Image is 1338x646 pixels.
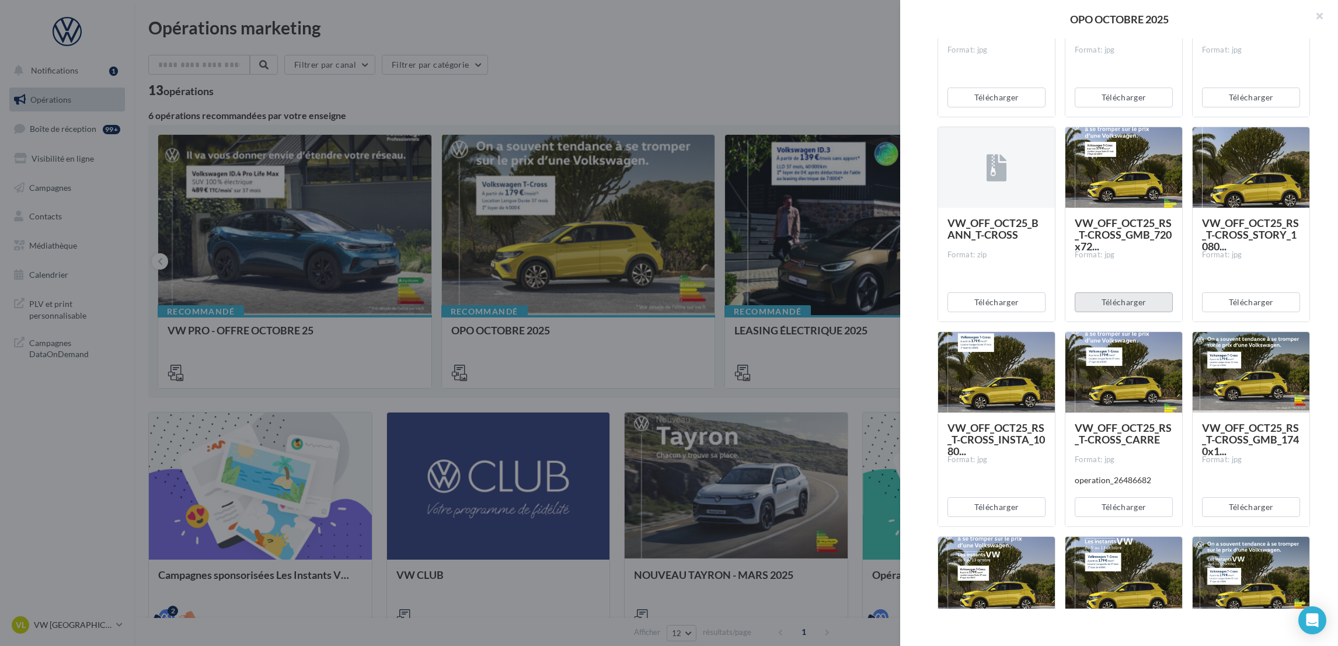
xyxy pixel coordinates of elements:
div: Format: zip [947,250,1046,260]
span: VW_OFF_OCT25_RS_T-CROSS_INSTA_1080... [947,421,1045,458]
div: Open Intercom Messenger [1298,606,1326,634]
div: Format: jpg [1202,250,1300,260]
span: VW_OFF_OCT25_RS_T-CROSS_GMB_720x72... [1075,217,1172,253]
button: Télécharger [947,88,1046,107]
button: Télécharger [1202,292,1300,312]
button: Télécharger [1202,497,1300,517]
button: Télécharger [1075,88,1173,107]
span: VW_OFF_OCT25_RS_T-CROSS_STORY_1080... [1202,217,1299,253]
div: operation_26486682 [1075,474,1173,486]
div: Format: jpg [947,455,1046,465]
div: Format: jpg [1202,45,1300,55]
button: Télécharger [947,497,1046,517]
button: Télécharger [1075,292,1173,312]
button: Télécharger [1075,497,1173,517]
span: VW_OFF_OCT25_BANN_T-CROSS [947,217,1039,241]
div: Format: jpg [947,45,1046,55]
div: Format: jpg [1075,455,1173,465]
div: Format: jpg [1202,455,1300,465]
button: Télécharger [947,292,1046,312]
button: Télécharger [1202,88,1300,107]
span: VW_OFF_OCT25_RS_T-CROSS_CARRE [1075,421,1172,446]
span: VW_OFF_OCT25_RS_T-CROSS_GMB_1740x1... [1202,421,1299,458]
div: Format: jpg [1075,250,1173,260]
div: Format: jpg [1075,45,1173,55]
div: OPO OCTOBRE 2025 [919,14,1319,25]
